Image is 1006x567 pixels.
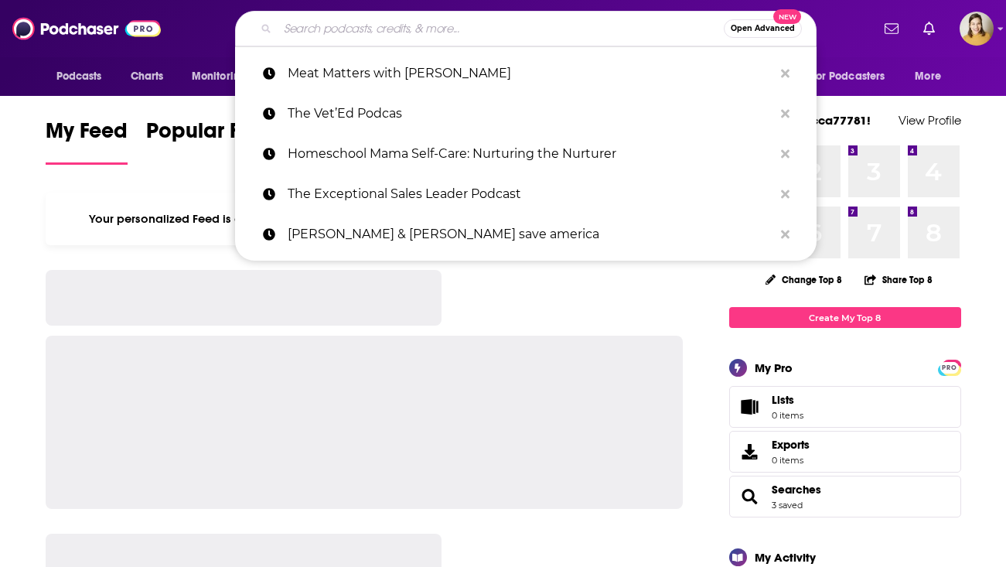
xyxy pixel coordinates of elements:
span: Exports [735,441,766,463]
span: Lists [772,393,794,407]
img: User Profile [960,12,994,46]
span: Exports [772,438,810,452]
div: Search podcasts, credits, & more... [235,11,817,46]
span: Popular Feed [146,118,278,153]
span: Searches [729,476,961,517]
span: Podcasts [56,66,102,87]
a: 3 saved [772,500,803,511]
a: Searches [735,486,766,507]
button: open menu [904,62,960,91]
p: bob & eric save america [288,214,773,254]
a: Exports [729,431,961,473]
button: Share Top 8 [864,265,933,295]
span: 0 items [772,455,810,466]
a: View Profile [899,113,961,128]
span: New [773,9,801,24]
a: My Feed [46,118,128,165]
a: Show notifications dropdown [917,15,941,42]
p: The Exceptional Sales Leader Podcast [288,174,773,214]
p: Meat Matters with Jenny Mitich [288,53,773,94]
button: Open AdvancedNew [724,19,802,38]
span: Lists [772,393,803,407]
a: Searches [772,483,821,497]
a: Popular Feed [146,118,278,165]
a: The Vet’Ed Podcas [235,94,817,134]
button: Show profile menu [960,12,994,46]
button: open menu [181,62,267,91]
input: Search podcasts, credits, & more... [278,16,724,41]
a: Homeschool Mama Self-Care: Nurturing the Nurturer [235,134,817,174]
a: [PERSON_NAME] & [PERSON_NAME] save america [235,214,817,254]
a: Create My Top 8 [729,307,961,328]
div: Your personalized Feed is curated based on the Podcasts, Creators, Users, and Lists that you Follow. [46,193,684,245]
p: Homeschool Mama Self-Care: Nurturing the Nurturer [288,134,773,174]
p: The Vet’Ed Podcas [288,94,773,134]
span: For Podcasters [811,66,885,87]
button: open menu [46,62,122,91]
a: PRO [940,361,959,373]
span: My Feed [46,118,128,153]
span: 0 items [772,410,803,421]
span: Open Advanced [731,25,795,32]
span: More [915,66,941,87]
a: Charts [121,62,173,91]
span: Lists [735,396,766,418]
span: PRO [940,362,959,374]
div: My Pro [755,360,793,375]
span: Logged in as rebecca77781 [960,12,994,46]
div: My Activity [755,550,816,565]
a: Lists [729,386,961,428]
a: Show notifications dropdown [878,15,905,42]
button: open menu [801,62,908,91]
a: Meat Matters with [PERSON_NAME] [235,53,817,94]
img: Podchaser - Follow, Share and Rate Podcasts [12,14,161,43]
span: Monitoring [192,66,247,87]
span: Charts [131,66,164,87]
a: The Exceptional Sales Leader Podcast [235,174,817,214]
button: Change Top 8 [756,270,852,289]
